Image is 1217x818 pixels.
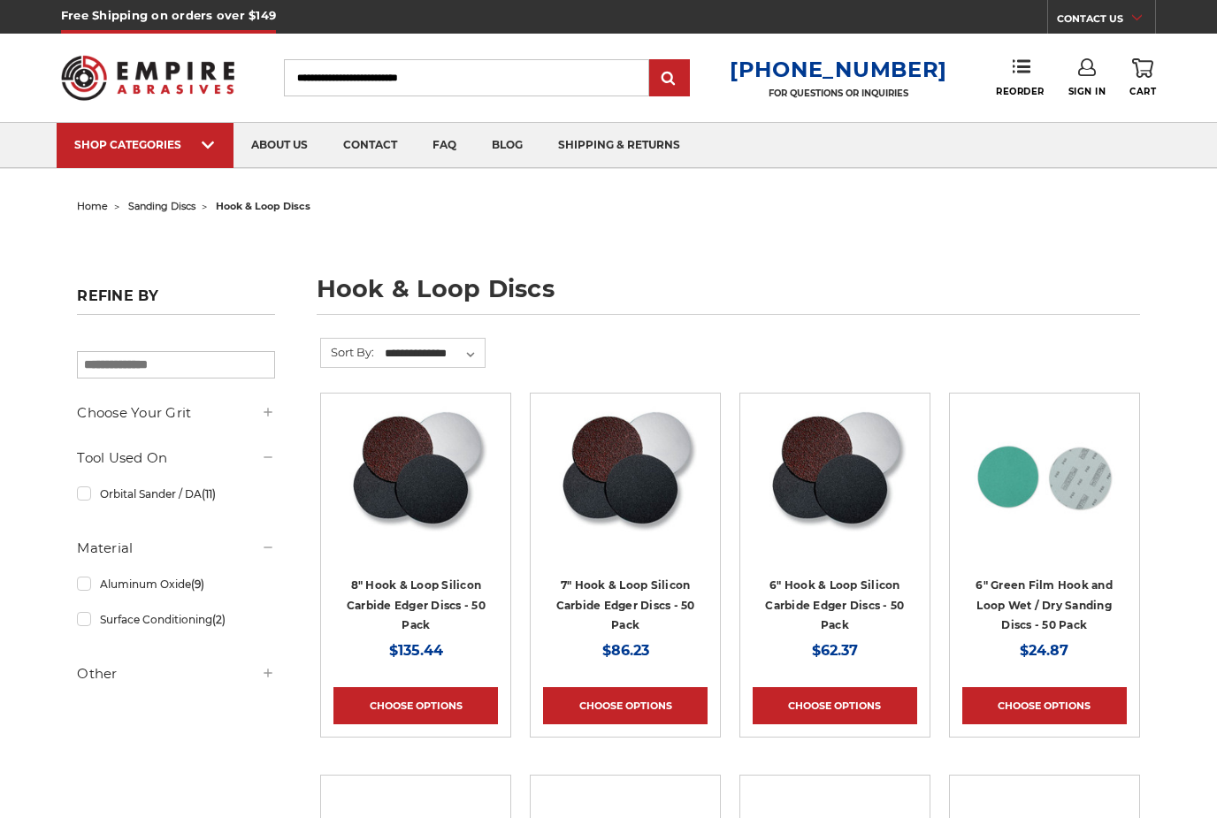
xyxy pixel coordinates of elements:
a: sanding discs [128,200,195,212]
a: 7" Hook & Loop Silicon Carbide Edger Discs - 50 Pack [556,578,695,631]
p: FOR QUESTIONS OR INQUIRIES [730,88,947,99]
a: Choose Options [333,687,498,724]
a: 6" Green Film Hook and Loop Wet / Dry Sanding Discs - 50 Pack [976,578,1113,631]
img: 6-inch 60-grit green film hook and loop sanding discs with fast cutting aluminum oxide for coarse... [974,406,1115,547]
div: SHOP CATEGORIES [74,138,216,151]
a: blog [474,123,540,168]
a: 8" Hook & Loop Silicon Carbide Edger Discs - 50 Pack [347,578,486,631]
img: Silicon Carbide 7" Hook & Loop Edger Discs [554,406,697,547]
a: faq [415,123,474,168]
label: Sort By: [321,339,374,365]
a: [PHONE_NUMBER] [730,57,947,82]
h5: Refine by [77,287,274,315]
h1: hook & loop discs [317,277,1140,315]
a: Choose Options [543,687,708,724]
span: Reorder [996,86,1045,97]
a: Silicon Carbide 6" Hook & Loop Edger Discs [753,406,917,570]
span: $24.87 [1020,642,1068,659]
span: (2) [212,613,226,626]
span: (11) [202,487,216,501]
a: shipping & returns [540,123,698,168]
a: about us [233,123,325,168]
span: hook & loop discs [216,200,310,212]
span: $86.23 [602,642,649,659]
a: Choose Options [962,687,1127,724]
h5: Choose Your Grit [77,402,274,424]
span: $62.37 [812,642,858,659]
select: Sort By: [382,340,485,367]
span: $135.44 [389,642,443,659]
span: Cart [1129,86,1156,97]
a: Aluminum Oxide [77,569,274,600]
a: Choose Options [753,687,917,724]
a: Cart [1129,58,1156,97]
a: Orbital Sander / DA [77,478,274,509]
a: home [77,200,108,212]
span: Sign In [1068,86,1106,97]
a: Reorder [996,58,1045,96]
a: Silicon Carbide 7" Hook & Loop Edger Discs [543,406,708,570]
h5: Tool Used On [77,447,274,469]
h5: Material [77,538,274,559]
img: Empire Abrasives [61,44,234,112]
a: contact [325,123,415,168]
a: CONTACT US [1057,9,1155,34]
a: 6" Hook & Loop Silicon Carbide Edger Discs - 50 Pack [765,578,904,631]
input: Submit [652,61,687,96]
a: Silicon Carbide 8" Hook & Loop Edger Discs [333,406,498,570]
span: (9) [191,577,204,591]
img: Silicon Carbide 8" Hook & Loop Edger Discs [344,406,487,547]
a: Surface Conditioning [77,604,274,635]
h5: Other [77,663,274,684]
img: Silicon Carbide 6" Hook & Loop Edger Discs [763,406,907,547]
a: 6-inch 60-grit green film hook and loop sanding discs with fast cutting aluminum oxide for coarse... [962,406,1127,570]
